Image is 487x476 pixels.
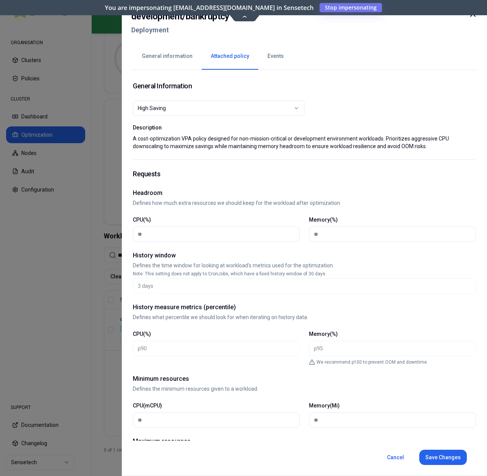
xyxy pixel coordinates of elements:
[133,313,476,321] p: Defines what percentile we should look for when iterating on history data.
[133,331,151,337] label: CPU(%)
[309,331,338,337] label: Memory(%)
[133,135,476,150] p: A cost-optimization VPA policy designed for non-mission-critical or development environment workl...
[258,43,293,70] button: Events
[133,81,192,91] h1: General Information
[309,403,340,409] label: Memory(Mi)
[133,374,476,383] h2: Minimum resources
[202,43,258,70] button: Attached policy
[133,188,476,198] h2: Headroom
[133,169,476,179] h1: Requests
[131,10,229,23] h2: development / bankruptcy
[133,199,476,207] p: Defines how much extra resources we should keep for the workload after optimization
[133,403,162,409] label: CPU(mCPU)
[133,262,476,269] p: Defines the time window for looking at workload’s metrics used for the optimization.
[133,125,476,130] label: Description
[133,43,202,70] button: General information
[419,450,467,465] button: Save Changes
[133,251,476,260] h2: History window
[133,303,476,312] h2: History measure metrics (percentile)
[133,217,151,223] label: CPU(%)
[131,23,229,37] h2: Deployment
[133,437,476,446] h2: Maximum resources
[381,450,410,465] button: Cancel
[309,217,338,223] label: Memory(%)
[133,385,476,393] p: Defines the minimum resources given to a workload.
[317,359,427,365] p: We recommend p100 to prevent OOM and downtime
[133,271,476,277] p: Note: This setting does not apply to CronJobs, which have a fixed history window of 30 days.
